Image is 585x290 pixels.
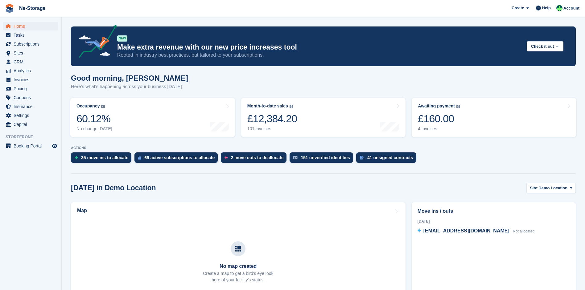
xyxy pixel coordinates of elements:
span: Site: [530,185,538,191]
div: £12,384.20 [247,112,297,125]
a: menu [3,31,58,39]
a: 35 move ins to allocate [71,152,134,166]
h2: Move ins / outs [418,207,570,215]
img: move_outs_to_deallocate_icon-f764333ba52eb49d3ac5e1228854f67142a1ed5810a6f6cc68b1a99e826820c5.svg [225,156,228,159]
div: £160.00 [418,112,460,125]
img: map-icn-33ee37083ee616e46c38cad1a60f524a97daa1e2b2c8c0bc3eb3415660979fc1.svg [235,246,241,252]
a: 41 unsigned contracts [356,152,419,166]
span: Coupons [14,93,51,102]
img: contract_signature_icon-13c848040528278c33f63329250d36e43548de30e8caae1d1a13099fd9432cc5.svg [360,156,364,159]
div: 69 active subscriptions to allocate [144,155,215,160]
div: 60.12% [76,112,112,125]
p: Make extra revenue with our new price increases tool [117,43,522,52]
h3: No map created [203,264,273,269]
p: Here's what's happening across your business [DATE] [71,83,188,90]
span: [EMAIL_ADDRESS][DOMAIN_NAME] [423,228,509,233]
span: Pricing [14,84,51,93]
p: Create a map to get a bird's eye look here of your facility's status. [203,270,273,283]
span: Account [563,5,579,11]
a: 151 unverified identities [290,152,356,166]
span: Storefront [6,134,61,140]
div: Month-to-date sales [247,103,288,109]
span: Home [14,22,51,30]
a: Ne-Storage [17,3,48,13]
img: icon-info-grey-7440780725fd019a000dd9b08b2336e03edf1995a4989e88bcd33f0948082b44.svg [101,105,105,108]
a: menu [3,75,58,84]
span: Tasks [14,31,51,39]
a: menu [3,120,58,129]
span: Insurance [14,102,51,111]
img: move_ins_to_allocate_icon-fdf77a2bb77ea45bf5b3d319d69a93e2d87916cf1d5bf7949dd705db3b84f3ca.svg [75,156,78,159]
span: CRM [14,58,51,66]
p: Rooted in industry best practices, but tailored to your subscriptions. [117,52,522,58]
img: verify_identity-adf6edd0f0f0b5bbfe63781bf79b02c33cf7c696d77639b501bdc392416b5a36.svg [293,156,298,159]
a: menu [3,66,58,75]
a: menu [3,142,58,150]
a: menu [3,102,58,111]
div: 101 invoices [247,126,297,131]
a: menu [3,49,58,57]
img: icon-info-grey-7440780725fd019a000dd9b08b2336e03edf1995a4989e88bcd33f0948082b44.svg [456,105,460,108]
div: 41 unsigned contracts [367,155,413,160]
span: Create [512,5,524,11]
a: Month-to-date sales £12,384.20 101 invoices [241,98,406,137]
h2: [DATE] in Demo Location [71,184,156,192]
button: Check it out → [527,41,563,51]
h1: Good morning, [PERSON_NAME] [71,74,188,82]
span: Booking Portal [14,142,51,150]
div: 35 move ins to allocate [81,155,128,160]
span: Capital [14,120,51,129]
div: Occupancy [76,103,100,109]
span: Sites [14,49,51,57]
a: menu [3,58,58,66]
h2: Map [77,208,87,213]
img: stora-icon-8386f47178a22dfd0bd8f6a31ec36ba5ce8667c1dd55bd0f319d3a0aa187defe.svg [5,4,14,13]
a: menu [3,93,58,102]
span: Invoices [14,75,51,84]
a: Preview store [51,142,58,150]
div: 4 invoices [418,126,460,131]
a: menu [3,22,58,30]
a: 2 move outs to deallocate [221,152,290,166]
span: Analytics [14,66,51,75]
a: 69 active subscriptions to allocate [134,152,221,166]
div: 2 move outs to deallocate [231,155,283,160]
a: menu [3,40,58,48]
span: Help [542,5,551,11]
span: Settings [14,111,51,120]
div: No change [DATE] [76,126,112,131]
a: Occupancy 60.12% No change [DATE] [70,98,235,137]
button: Site: Demo Location [526,183,576,193]
img: Jay Johal [556,5,562,11]
a: Awaiting payment £160.00 4 invoices [412,98,576,137]
div: [DATE] [418,219,570,224]
div: 151 unverified identities [301,155,350,160]
img: active_subscription_to_allocate_icon-d502201f5373d7db506a760aba3b589e785aa758c864c3986d89f69b8ff3... [138,156,141,160]
img: price-adjustments-announcement-icon-8257ccfd72463d97f412b2fc003d46551f7dbcb40ab6d574587a9cd5c0d94... [74,25,117,60]
span: Demo Location [538,185,567,191]
span: Not allocated [513,229,534,233]
img: icon-info-grey-7440780725fd019a000dd9b08b2336e03edf1995a4989e88bcd33f0948082b44.svg [290,105,293,108]
span: Subscriptions [14,40,51,48]
a: menu [3,111,58,120]
a: menu [3,84,58,93]
a: [EMAIL_ADDRESS][DOMAIN_NAME] Not allocated [418,227,535,235]
div: Awaiting payment [418,103,455,109]
div: NEW [117,35,127,42]
p: ACTIONS [71,146,576,150]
